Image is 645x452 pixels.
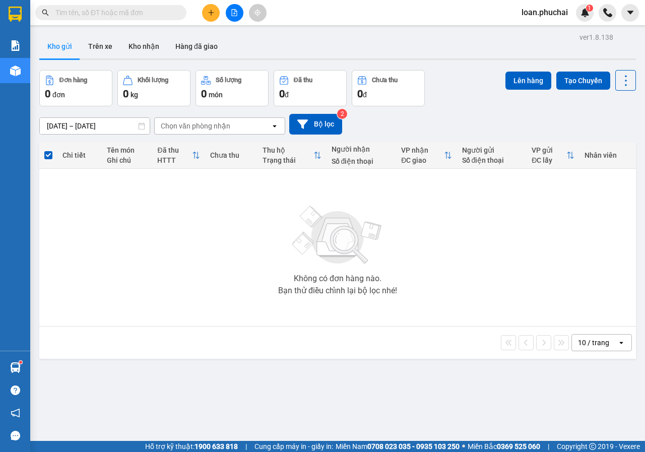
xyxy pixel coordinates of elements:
div: Chưa thu [372,77,398,84]
div: Thu hộ [263,146,313,154]
div: VP nhận [401,146,443,154]
img: solution-icon [10,40,21,51]
input: Select a date range. [40,118,150,134]
svg: open [617,339,625,347]
span: | [548,441,549,452]
span: file-add [231,9,238,16]
button: Chưa thu0đ [352,70,425,106]
sup: 2 [337,109,347,119]
sup: 1 [586,5,593,12]
th: Toggle SortBy [152,142,205,169]
div: VP gửi [532,146,566,154]
img: warehouse-icon [10,362,21,373]
div: Đã thu [157,146,191,154]
img: svg+xml;base64,PHN2ZyBjbGFzcz0ibGlzdC1wbHVnX19zdmciIHhtbG5zPSJodHRwOi8vd3d3LnczLm9yZy8yMDAwL3N2Zy... [287,200,388,271]
img: logo-vxr [9,7,22,22]
button: caret-down [621,4,639,22]
div: ver 1.8.138 [579,32,613,43]
button: Đơn hàng0đơn [39,70,112,106]
div: Số điện thoại [462,156,522,164]
span: Miền Bắc [468,441,540,452]
th: Toggle SortBy [396,142,457,169]
th: Toggle SortBy [527,142,579,169]
div: Tên món [107,146,147,154]
button: Bộ lọc [289,114,342,135]
button: Trên xe [80,34,120,58]
span: caret-down [626,8,635,17]
span: 0 [357,88,363,100]
button: Hàng đã giao [167,34,226,58]
span: 1 [588,5,591,12]
button: Đã thu0đ [274,70,347,106]
span: 0 [45,88,50,100]
span: question-circle [11,385,20,395]
button: aim [249,4,267,22]
button: Tạo Chuyến [556,72,610,90]
span: Hỗ trợ kỹ thuật: [145,441,238,452]
span: aim [254,9,261,16]
strong: 0369 525 060 [497,442,540,450]
button: Số lượng0món [196,70,269,106]
div: HTTT [157,156,191,164]
span: đơn [52,91,65,99]
div: Ghi chú [107,156,147,164]
th: Toggle SortBy [257,142,326,169]
span: Cung cấp máy in - giấy in: [254,441,333,452]
span: 0 [123,88,128,100]
button: Khối lượng0kg [117,70,190,106]
sup: 1 [19,361,22,364]
span: 0 [201,88,207,100]
div: Số điện thoại [332,157,392,165]
span: 0 [279,88,285,100]
span: copyright [589,443,596,450]
div: Nhân viên [585,151,631,159]
div: Khối lượng [138,77,168,84]
div: Bạn thử điều chỉnh lại bộ lọc nhé! [278,287,397,295]
span: ⚪️ [462,444,465,448]
input: Tìm tên, số ĐT hoặc mã đơn [55,7,174,18]
strong: 0708 023 035 - 0935 103 250 [367,442,460,450]
div: Trạng thái [263,156,313,164]
div: Người nhận [332,145,392,153]
img: warehouse-icon [10,66,21,76]
span: đ [285,91,289,99]
div: Đã thu [294,77,312,84]
button: file-add [226,4,243,22]
strong: 1900 633 818 [195,442,238,450]
div: Chưa thu [210,151,252,159]
div: Chọn văn phòng nhận [161,121,230,131]
div: Số lượng [216,77,241,84]
span: loan.phuchai [513,6,576,19]
span: kg [131,91,138,99]
span: Miền Nam [336,441,460,452]
svg: open [271,122,279,130]
div: 10 / trang [578,338,609,348]
span: plus [208,9,215,16]
span: món [209,91,223,99]
div: Người gửi [462,146,522,154]
button: plus [202,4,220,22]
div: ĐC lấy [532,156,566,164]
span: đ [363,91,367,99]
span: message [11,431,20,440]
span: notification [11,408,20,418]
span: | [245,441,247,452]
div: Chi tiết [62,151,97,159]
img: phone-icon [603,8,612,17]
div: ĐC giao [401,156,443,164]
button: Kho gửi [39,34,80,58]
div: Đơn hàng [59,77,87,84]
span: search [42,9,49,16]
div: Không có đơn hàng nào. [294,275,381,283]
button: Lên hàng [505,72,551,90]
button: Kho nhận [120,34,167,58]
img: icon-new-feature [580,8,590,17]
